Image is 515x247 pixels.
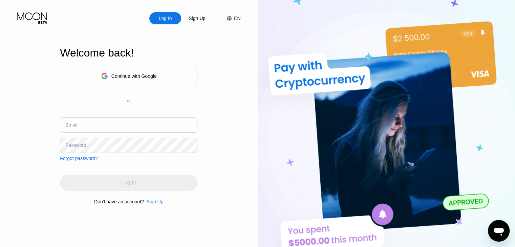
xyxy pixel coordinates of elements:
div: Sign Up [144,199,164,204]
div: Continue with Google [111,73,157,79]
div: Welcome back! [60,47,197,59]
div: Sign Up [188,15,206,22]
div: Continue with Google [60,68,197,84]
div: Log In [149,12,181,24]
div: Forgot password? [60,156,98,161]
div: or [127,98,131,103]
div: Email [65,122,77,128]
iframe: Button to launch messaging window [488,220,510,242]
div: Log In [158,15,173,22]
div: Sign Up [181,12,213,24]
div: Password [65,142,86,148]
div: EN [234,16,240,21]
div: Sign Up [147,199,164,204]
div: EN [220,12,240,24]
div: Don't have an account? [94,199,144,204]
